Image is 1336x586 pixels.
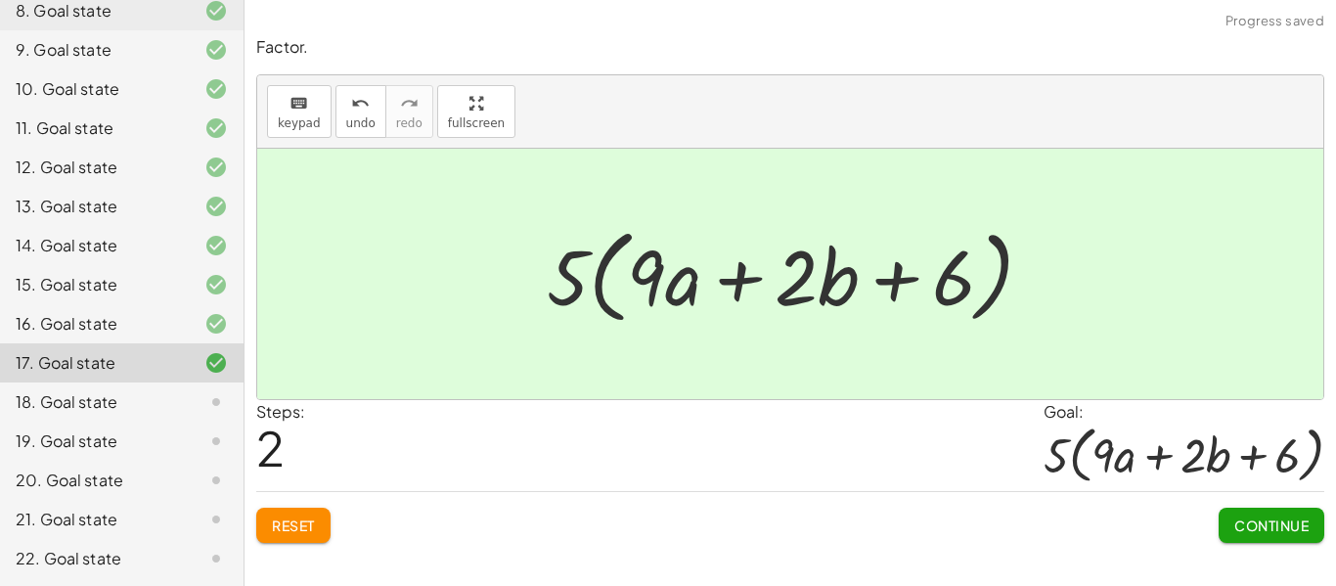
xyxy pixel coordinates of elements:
[16,429,173,453] div: 19. Goal state
[16,273,173,296] div: 15. Goal state
[204,312,228,336] i: Task finished and correct.
[204,547,228,570] i: Task not started.
[256,418,285,477] span: 2
[278,116,321,130] span: keypad
[272,517,315,534] span: Reset
[1234,517,1309,534] span: Continue
[396,116,423,130] span: redo
[16,116,173,140] div: 11. Goal state
[16,351,173,375] div: 17. Goal state
[16,312,173,336] div: 16. Goal state
[16,156,173,179] div: 12. Goal state
[256,508,331,543] button: Reset
[204,38,228,62] i: Task finished and correct.
[16,469,173,492] div: 20. Goal state
[346,116,376,130] span: undo
[204,77,228,101] i: Task finished and correct.
[204,156,228,179] i: Task finished and correct.
[16,547,173,570] div: 22. Goal state
[1225,12,1324,31] span: Progress saved
[351,92,370,115] i: undo
[400,92,419,115] i: redo
[204,469,228,492] i: Task not started.
[1219,508,1324,543] button: Continue
[437,85,515,138] button: fullscreen
[16,77,173,101] div: 10. Goal state
[267,85,332,138] button: keyboardkeypad
[1044,400,1324,424] div: Goal:
[16,234,173,257] div: 14. Goal state
[204,116,228,140] i: Task finished and correct.
[204,429,228,453] i: Task not started.
[448,116,505,130] span: fullscreen
[256,401,305,422] label: Steps:
[385,85,433,138] button: redoredo
[335,85,386,138] button: undoundo
[16,508,173,531] div: 21. Goal state
[204,390,228,414] i: Task not started.
[289,92,308,115] i: keyboard
[16,38,173,62] div: 9. Goal state
[204,273,228,296] i: Task finished and correct.
[204,195,228,218] i: Task finished and correct.
[256,36,1324,59] p: Factor.
[204,234,228,257] i: Task finished and correct.
[204,351,228,375] i: Task finished and correct.
[16,195,173,218] div: 13. Goal state
[16,390,173,414] div: 18. Goal state
[204,508,228,531] i: Task not started.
